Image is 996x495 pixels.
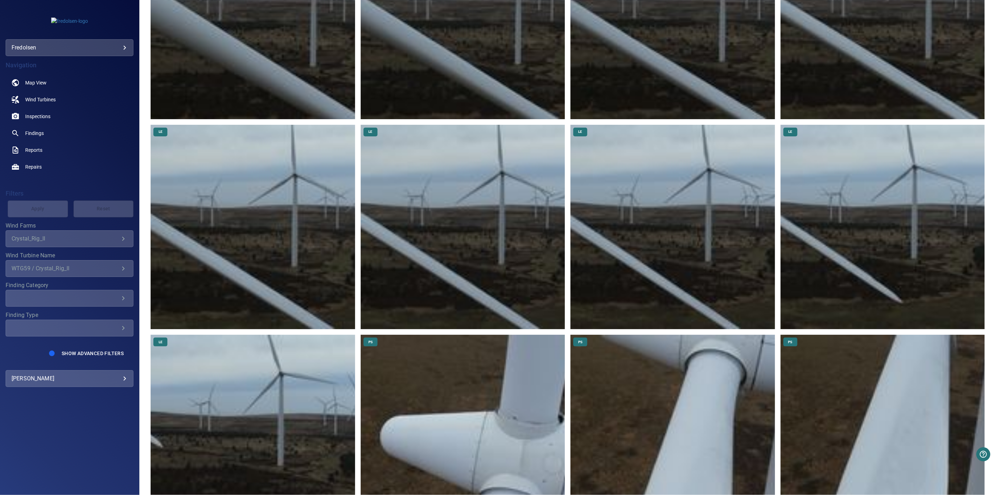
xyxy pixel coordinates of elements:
label: Wind Farms [6,223,133,229]
div: Crystal_Rig_II [12,235,119,242]
div: Finding Type [6,320,133,337]
div: [PERSON_NAME] [12,373,127,384]
span: LE [154,129,167,134]
span: Show Advanced Filters [62,351,124,356]
label: Finding Category [6,283,133,288]
span: Map View [25,79,47,86]
span: PS [574,340,587,345]
span: Repairs [25,163,42,170]
span: Reports [25,147,42,154]
a: windturbines noActive [6,91,133,108]
span: Inspections [25,113,50,120]
h4: Filters [6,190,133,197]
div: Wind Turbine Name [6,260,133,277]
a: map noActive [6,74,133,91]
span: LE [784,129,796,134]
span: LE [364,129,376,134]
a: findings noActive [6,125,133,142]
div: WTG59 / Crystal_Rig_II [12,265,119,272]
button: Show Advanced Filters [57,348,128,359]
span: LE [574,129,587,134]
span: Wind Turbines [25,96,56,103]
a: reports noActive [6,142,133,158]
div: fredolsen [6,39,133,56]
span: LE [154,340,167,345]
div: Wind Farms [6,230,133,247]
img: fredolsen-logo [51,18,88,25]
h4: Navigation [6,62,133,69]
a: repairs noActive [6,158,133,175]
a: inspections noActive [6,108,133,125]
span: PS [364,340,377,345]
span: Findings [25,130,44,137]
label: Wind Turbine Name [6,253,133,258]
label: Finding Type [6,312,133,318]
div: Finding Category [6,290,133,307]
span: PS [784,340,797,345]
div: fredolsen [12,42,127,53]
